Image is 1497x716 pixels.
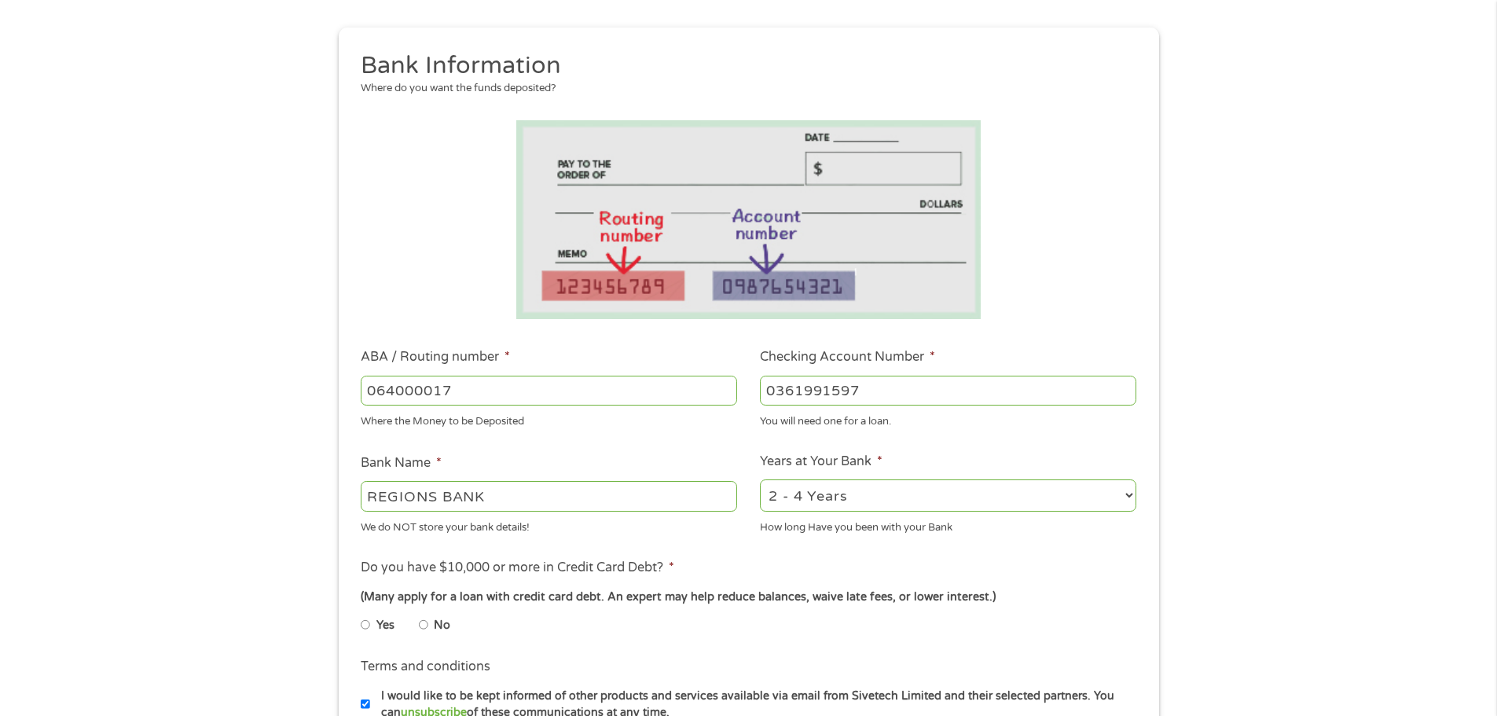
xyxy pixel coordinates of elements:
label: Terms and conditions [361,659,490,675]
div: Where the Money to be Deposited [361,409,737,430]
input: 345634636 [760,376,1136,406]
div: You will need one for a loan. [760,409,1136,430]
div: How long Have you been with your Bank [760,514,1136,535]
input: 263177916 [361,376,737,406]
label: Do you have $10,000 or more in Credit Card Debt? [361,560,674,576]
h2: Bank Information [361,50,1125,82]
img: Routing number location [516,120,981,319]
label: Yes [376,617,394,634]
div: Where do you want the funds deposited? [361,81,1125,97]
label: Checking Account Number [760,349,935,365]
label: No [434,617,450,634]
label: Bank Name [361,455,442,472]
div: (Many apply for a loan with credit card debt. An expert may help reduce balances, waive late fees... [361,589,1136,606]
label: Years at Your Bank [760,453,882,470]
label: ABA / Routing number [361,349,510,365]
div: We do NOT store your bank details! [361,514,737,535]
